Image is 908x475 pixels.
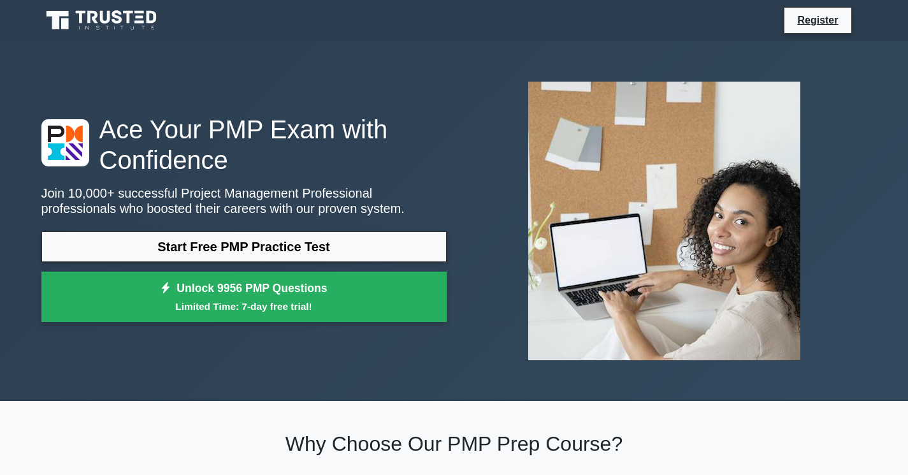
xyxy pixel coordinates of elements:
[41,272,447,323] a: Unlock 9956 PMP QuestionsLimited Time: 7-day free trial!
[789,12,846,28] a: Register
[41,186,447,216] p: Join 10,000+ successful Project Management Professional professionals who boosted their careers w...
[41,432,867,456] h2: Why Choose Our PMP Prep Course?
[57,299,431,314] small: Limited Time: 7-day free trial!
[41,231,447,262] a: Start Free PMP Practice Test
[41,114,447,175] h1: Ace Your PMP Exam with Confidence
